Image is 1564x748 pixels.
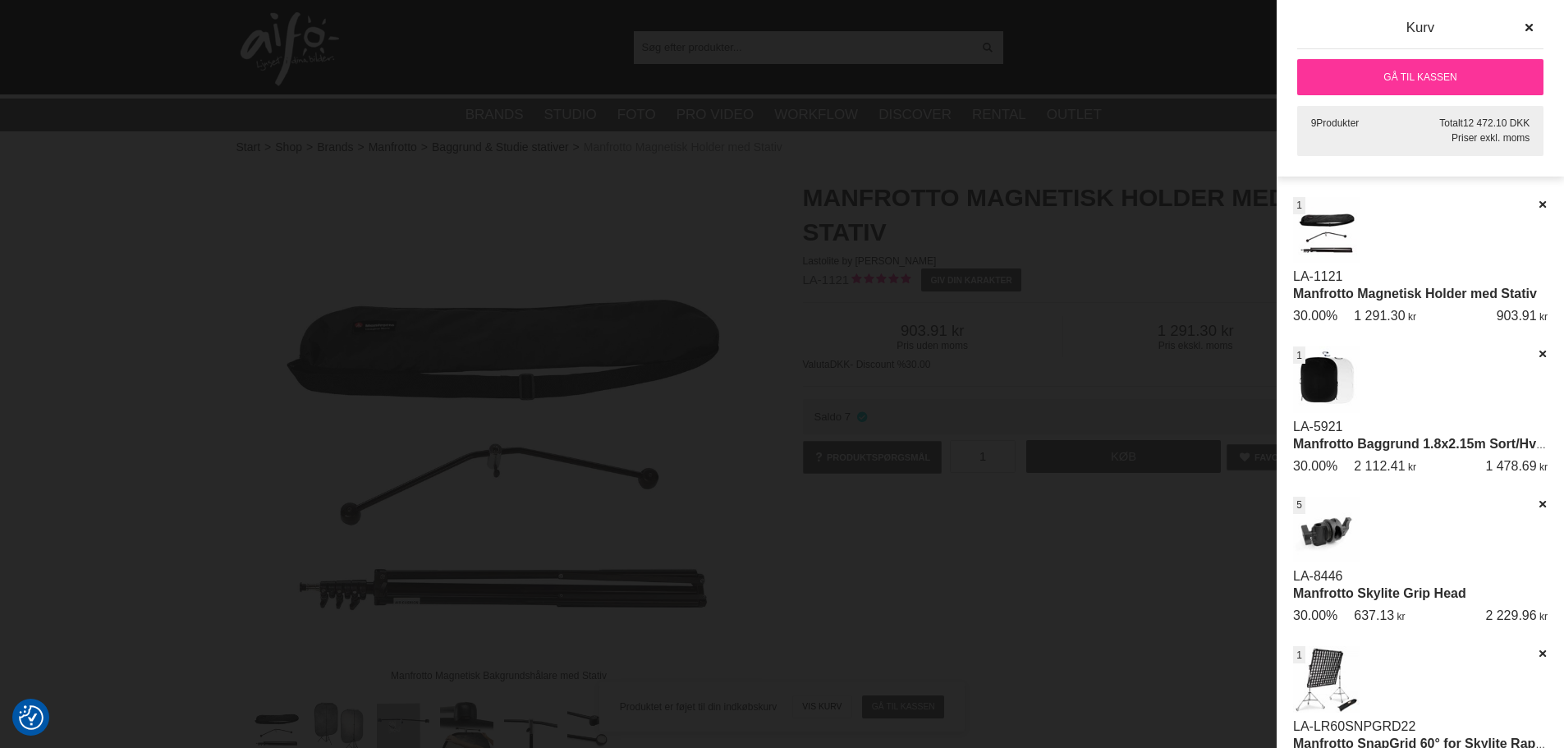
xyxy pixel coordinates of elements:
[1293,269,1343,283] a: LA-1121
[1293,309,1337,323] span: 30.00%
[1311,117,1317,129] span: 9
[1296,198,1302,213] span: 1
[1485,459,1536,473] span: 1 478.69
[1497,309,1537,323] span: 903.91
[1354,608,1394,622] span: 637.13
[1296,348,1302,363] span: 1
[1293,608,1337,622] span: 30.00%
[1354,309,1405,323] span: 1 291.30
[1452,132,1530,144] span: Priser exkl. moms
[1463,117,1530,129] span: 12 472.10 DKK
[1297,59,1543,95] a: Gå til kassen
[19,705,44,730] img: Revisit consent button
[1316,117,1359,129] span: Produkter
[1293,586,1466,600] a: Manfrotto Skylite Grip Head
[1293,459,1337,473] span: 30.00%
[1293,497,1360,563] img: Manfrotto Skylite Grip Head
[1293,287,1537,301] a: Manfrotto Magnetisk Holder med Stativ
[1293,569,1343,583] a: LA-8446
[1293,420,1343,434] a: LA-5921
[1293,346,1360,413] img: Manfrotto Baggrund 1.8x2.15m Sort/Hvid
[19,703,44,732] button: Samtykkepræferencer
[1293,197,1360,264] img: Manfrotto Magnetisk Holder med Stativ
[1296,648,1302,663] span: 1
[1354,459,1405,473] span: 2 112.41
[1293,646,1360,713] img: Manfrotto SnapGrid 60° for Skylite Rapid 2x2m
[1406,20,1435,35] span: Kurv
[1485,608,1536,622] span: 2 229.96
[1439,117,1463,129] span: Totalt
[1293,719,1415,733] a: LA-LR60SNPGRD22
[1293,437,1548,451] a: Manfrotto Baggrund 1.8x2.15m Sort/Hvid
[1296,498,1302,512] span: 5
